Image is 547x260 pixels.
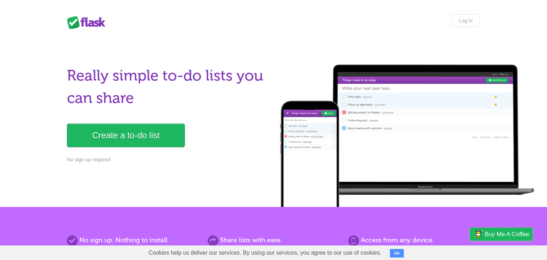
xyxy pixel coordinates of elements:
a: Log in [452,14,480,27]
span: Buy me a coffee [485,228,529,240]
img: Buy me a coffee [473,228,483,240]
h2: No sign up. Nothing to install. [67,235,199,245]
a: Create a to-do list [67,124,185,147]
h1: Really simple to-do lists you can share [67,64,269,109]
h2: Share lists with ease. [208,235,339,245]
div: Flask Lists [67,16,110,29]
h2: Access from any device. [348,235,480,245]
span: Cookies help us deliver our services. By using our services, you agree to our use of cookies. [141,246,389,260]
button: OK [390,249,404,258]
a: Buy me a coffee [470,228,533,241]
p: No sign up required [67,156,269,163]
